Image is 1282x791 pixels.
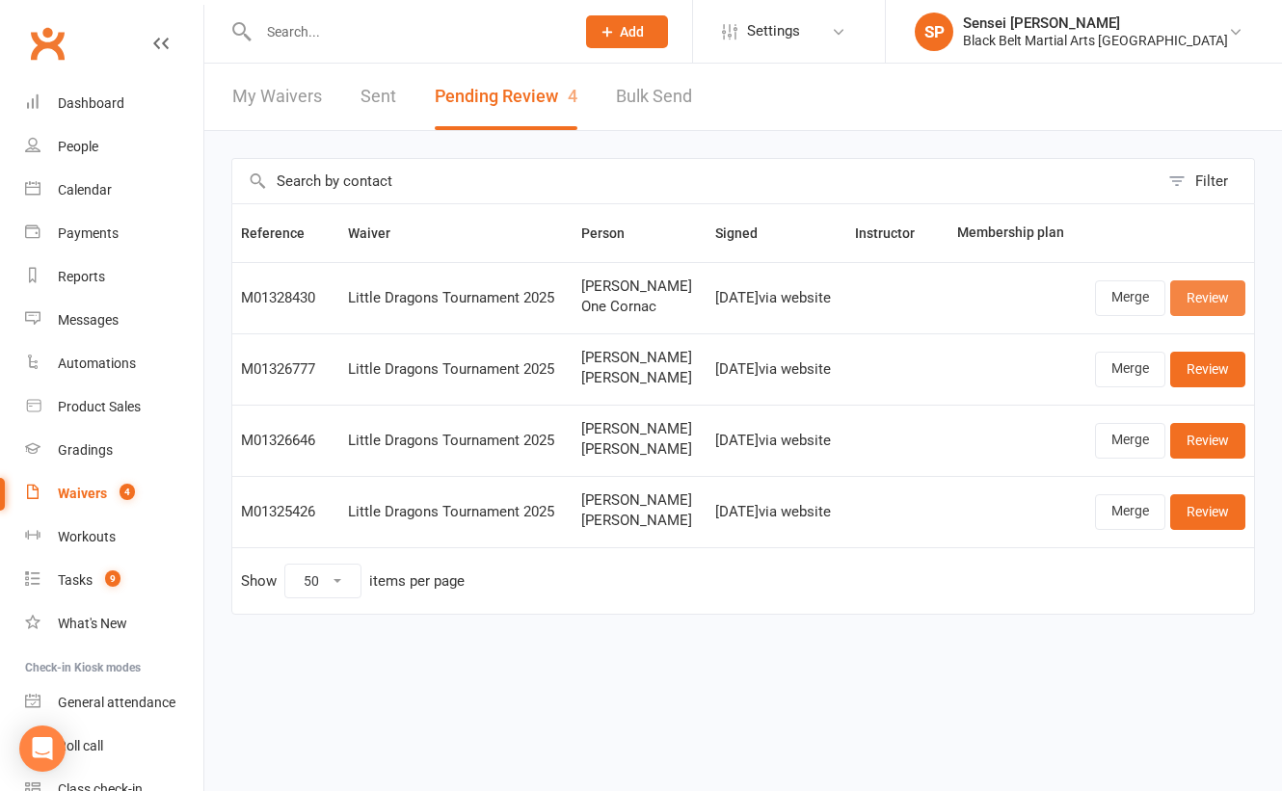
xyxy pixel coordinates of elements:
[25,515,203,559] a: Workouts
[435,64,577,130] button: Pending Review4
[25,559,203,602] a: Tasks 9
[361,64,396,130] a: Sent
[58,738,103,753] div: Roll call
[581,370,698,386] span: [PERSON_NAME]
[241,564,465,598] div: Show
[948,204,1079,262] th: Membership plan
[241,361,331,378] div: M01326777
[241,504,331,520] div: M01325426
[963,32,1228,49] div: Black Belt Martial Arts [GEOGRAPHIC_DATA]
[25,681,203,725] a: General attendance kiosk mode
[58,139,98,154] div: People
[1095,352,1165,386] a: Merge
[348,290,565,306] div: Little Dragons Tournament 2025
[25,299,203,342] a: Messages
[58,95,124,111] div: Dashboard
[1170,280,1245,315] a: Review
[348,225,412,241] span: Waiver
[715,222,779,245] button: Signed
[1095,423,1165,458] a: Merge
[715,225,779,241] span: Signed
[58,442,113,458] div: Gradings
[25,342,203,385] a: Automations
[25,472,203,515] a: Waivers 4
[620,24,644,40] span: Add
[586,15,668,48] button: Add
[58,399,141,414] div: Product Sales
[855,222,936,245] button: Instructor
[241,222,326,245] button: Reference
[1170,423,1245,458] a: Review
[568,86,577,106] span: 4
[1170,352,1245,386] a: Review
[1195,170,1228,193] div: Filter
[963,14,1228,32] div: Sensei [PERSON_NAME]
[25,82,203,125] a: Dashboard
[616,64,692,130] a: Bulk Send
[581,225,646,241] span: Person
[581,278,698,295] span: [PERSON_NAME]
[915,13,953,51] div: SP
[58,486,107,501] div: Waivers
[581,513,698,529] span: [PERSON_NAME]
[1095,280,1165,315] a: Merge
[581,299,698,315] span: One Cornac
[25,385,203,429] a: Product Sales
[25,169,203,212] a: Calendar
[348,433,565,449] div: Little Dragons Tournament 2025
[715,361,837,378] div: [DATE] via website
[855,225,936,241] span: Instructor
[1170,494,1245,529] a: Review
[232,64,322,130] a: My Waivers
[241,225,326,241] span: Reference
[120,484,135,500] span: 4
[23,19,71,67] a: Clubworx
[25,602,203,646] a: What's New
[715,433,837,449] div: [DATE] via website
[1095,494,1165,529] a: Merge
[581,222,646,245] button: Person
[58,182,112,198] div: Calendar
[715,290,837,306] div: [DATE] via website
[253,18,561,45] input: Search...
[581,441,698,458] span: [PERSON_NAME]
[581,492,698,509] span: [PERSON_NAME]
[105,570,120,587] span: 9
[25,725,203,768] a: Roll call
[58,572,93,588] div: Tasks
[348,504,565,520] div: Little Dragons Tournament 2025
[58,225,119,241] div: Payments
[58,695,175,710] div: General attendance
[747,10,800,53] span: Settings
[58,356,136,371] div: Automations
[581,421,698,437] span: [PERSON_NAME]
[19,725,66,772] div: Open Intercom Messenger
[369,573,465,590] div: items per page
[1159,159,1254,203] button: Filter
[715,504,837,520] div: [DATE] via website
[241,290,331,306] div: M01328430
[58,269,105,284] div: Reports
[25,255,203,299] a: Reports
[241,433,331,449] div: M01326646
[58,616,127,631] div: What's New
[58,312,119,328] div: Messages
[348,361,565,378] div: Little Dragons Tournament 2025
[348,222,412,245] button: Waiver
[58,529,116,544] div: Workouts
[232,159,1159,203] input: Search by contact
[581,350,698,366] span: [PERSON_NAME]
[25,429,203,472] a: Gradings
[25,125,203,169] a: People
[25,212,203,255] a: Payments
